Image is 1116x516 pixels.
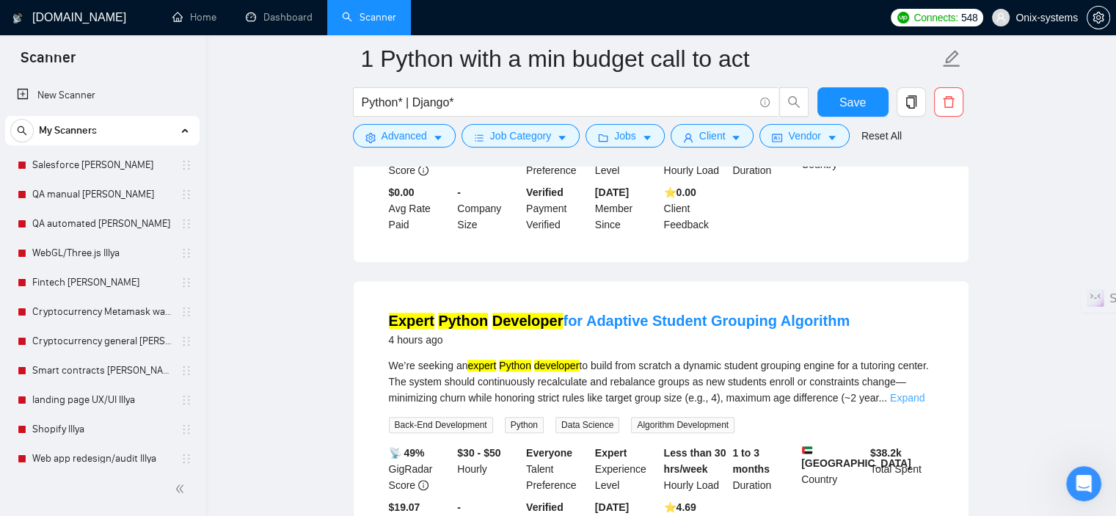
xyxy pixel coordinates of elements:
[614,128,636,144] span: Jobs
[180,424,192,435] span: holder
[389,186,415,198] b: $0.00
[760,98,770,107] span: info-circle
[731,132,741,143] span: caret-down
[418,480,428,490] span: info-circle
[32,356,172,385] a: Smart contracts [PERSON_NAME]
[180,218,192,230] span: holder
[897,95,925,109] span: copy
[595,501,629,513] b: [DATE]
[353,124,456,148] button: settingAdvancedcaret-down
[175,482,189,496] span: double-left
[418,165,428,175] span: info-circle
[779,87,809,117] button: search
[172,11,216,23] a: homeHome
[729,445,798,493] div: Duration
[389,313,434,329] mark: Expert
[661,184,730,233] div: Client Feedback
[1066,466,1101,501] iframe: Intercom live chat
[32,239,172,268] a: WebGL/Three.js Illya
[389,501,420,513] b: $19.07
[32,150,172,180] a: Salesforce [PERSON_NAME]
[861,128,902,144] a: Reset All
[180,306,192,318] span: holder
[180,189,192,200] span: holder
[499,360,531,371] mark: Python
[664,447,726,475] b: Less than 30 hrs/week
[772,132,782,143] span: idcard
[9,47,87,78] span: Scanner
[32,180,172,209] a: QA manual [PERSON_NAME]
[457,447,500,459] b: $30 - $50
[534,360,580,371] mark: developer
[523,184,592,233] div: Payment Verified
[180,277,192,288] span: holder
[454,445,523,493] div: Hourly
[32,415,172,444] a: Shopify Illya
[361,40,939,77] input: Scanner name...
[817,87,889,117] button: Save
[897,12,909,23] img: upwork-logo.png
[878,392,887,404] span: ...
[389,357,933,406] div: We’re seeking an to build from scratch a dynamic student grouping engine for a tutoring center. T...
[1087,12,1109,23] span: setting
[661,445,730,493] div: Hourly Load
[10,119,34,142] button: search
[17,81,188,110] a: New Scanner
[523,445,592,493] div: Talent Preference
[389,313,850,329] a: Expert Python Developerfor Adaptive Student Grouping Algorithm
[32,327,172,356] a: Cryptocurrency general [PERSON_NAME]
[802,445,812,455] img: 🇦🇪
[39,116,97,145] span: My Scanners
[683,132,693,143] span: user
[671,124,754,148] button: userClientcaret-down
[32,268,172,297] a: Fintech [PERSON_NAME]
[780,95,808,109] span: search
[867,445,936,493] div: Total Spent
[631,417,734,433] span: Algorithm Development
[492,313,564,329] mark: Developer
[474,132,484,143] span: bars
[32,209,172,239] a: QA automated [PERSON_NAME]
[1087,12,1110,23] a: setting
[526,447,572,459] b: Everyone
[180,335,192,347] span: holder
[180,453,192,465] span: holder
[839,93,866,112] span: Save
[642,132,652,143] span: caret-down
[362,93,754,112] input: Search Freelance Jobs...
[798,445,867,493] div: Country
[246,11,313,23] a: dashboardDashboard
[801,445,911,469] b: [GEOGRAPHIC_DATA]
[557,132,567,143] span: caret-down
[897,87,926,117] button: copy
[699,128,726,144] span: Client
[32,297,172,327] a: Cryptocurrency Metamask wallet [PERSON_NAME]
[913,10,958,26] span: Connects:
[664,501,696,513] b: ⭐️ 4.69
[592,184,661,233] div: Member Since
[870,447,902,459] b: $ 38.2k
[490,128,551,144] span: Job Category
[180,247,192,259] span: holder
[389,417,493,433] span: Back-End Development
[526,186,564,198] b: Verified
[342,11,396,23] a: searchScanner
[365,132,376,143] span: setting
[438,313,488,329] mark: Python
[11,126,33,136] span: search
[935,95,963,109] span: delete
[996,12,1006,23] span: user
[595,186,629,198] b: [DATE]
[595,447,627,459] b: Expert
[467,360,496,371] mark: expert
[389,447,425,459] b: 📡 49%
[180,394,192,406] span: holder
[389,331,850,349] div: 4 hours ago
[180,365,192,377] span: holder
[526,501,564,513] b: Verified
[827,132,837,143] span: caret-down
[732,447,770,475] b: 1 to 3 months
[32,444,172,473] a: Web app redesign/audit Illya
[5,81,200,110] li: New Scanner
[12,7,23,30] img: logo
